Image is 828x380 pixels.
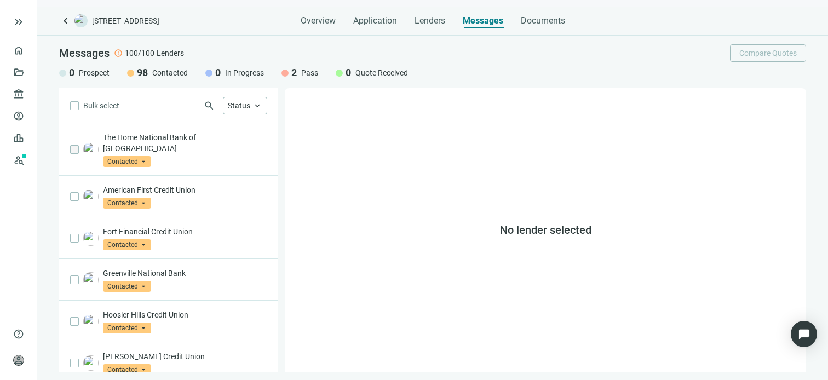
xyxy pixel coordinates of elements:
span: [STREET_ADDRESS] [92,15,159,26]
span: Documents [521,15,565,26]
span: 0 [69,66,74,79]
img: 1cae8ee0-291e-4e39-a9ce-dd5d26dc024e [83,231,99,246]
span: Quote Received [355,67,408,78]
span: Contacted [103,364,151,375]
span: Lenders [415,15,445,26]
button: keyboard_double_arrow_right [12,15,25,28]
span: 0 [346,66,351,79]
p: Hoosier Hills Credit Union [103,309,267,320]
p: The Home National Bank of [GEOGRAPHIC_DATA] [103,132,267,154]
span: Messages [59,47,110,60]
span: person [13,355,24,366]
span: 98 [137,66,148,79]
span: Contacted [103,239,151,250]
button: Compare Quotes [730,44,806,62]
span: 2 [291,66,297,79]
p: Greenville National Bank [103,268,267,279]
span: Overview [301,15,336,26]
p: American First Credit Union [103,185,267,195]
span: Contacted [103,323,151,333]
img: 097c84dd-aea2-4912-8573-b88c0808afdd [83,355,99,371]
p: [PERSON_NAME] Credit Union [103,351,267,362]
span: Contacted [103,281,151,292]
span: Bulk select [83,100,119,112]
span: Prospect [79,67,110,78]
span: Lenders [157,48,184,59]
span: Status [228,101,250,110]
img: 46068085-8c78-42ec-8474-c11486547b70 [83,314,99,329]
img: deal-logo [74,14,88,27]
span: error [114,49,123,57]
span: 0 [215,66,221,79]
span: account_balance [13,89,21,100]
span: help [13,329,24,339]
span: In Progress [225,67,264,78]
span: Contacted [103,198,151,209]
span: Application [353,15,397,26]
span: Contacted [152,67,188,78]
p: Fort Financial Credit Union [103,226,267,237]
span: search [204,100,215,111]
img: 82f4a928-dcac-4ffd-ac27-1e1505a6baaf [83,189,99,204]
div: No lender selected [285,88,806,372]
span: Contacted [103,156,151,167]
img: b0c9752b-ecce-435a-8fff-c7a293c96bbe [83,142,99,157]
span: 100/100 [125,48,154,59]
img: 22917e09-9cd3-4dd9-b9a9-dc9a4ec7b38f [83,272,99,287]
span: keyboard_arrow_up [252,101,262,111]
div: Open Intercom Messenger [791,321,817,347]
a: keyboard_arrow_left [59,14,72,27]
span: Pass [301,67,318,78]
span: Messages [463,15,503,26]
